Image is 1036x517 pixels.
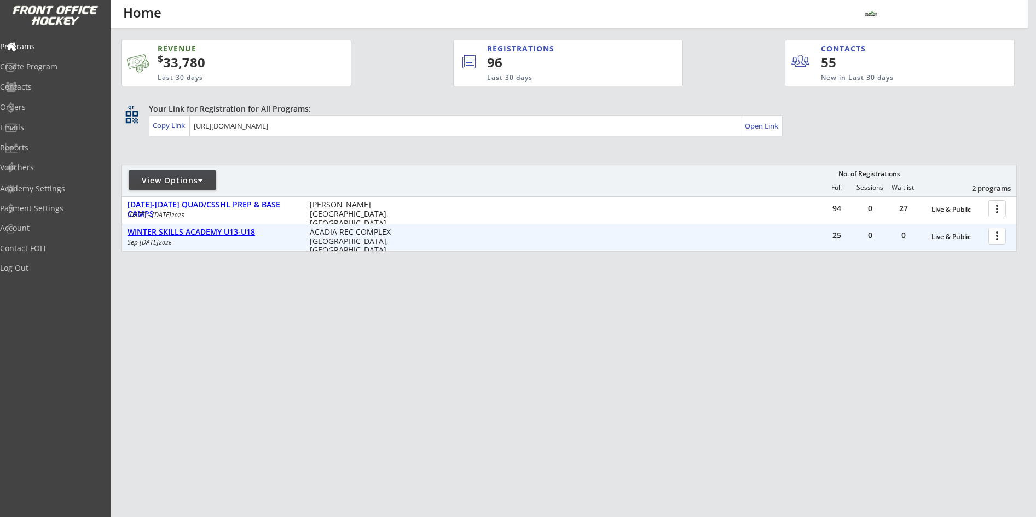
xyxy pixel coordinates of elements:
div: Live & Public [931,233,983,241]
div: WINTER SKILLS ACADEMY U13-U18 [128,228,298,237]
div: REGISTRATIONS [487,43,632,54]
div: 33,780 [158,53,316,72]
div: 96 [487,53,646,72]
div: Full [820,184,853,191]
button: qr_code [124,109,140,125]
em: 2026 [159,239,172,246]
div: Your Link for Registration for All Programs: [149,103,983,114]
em: 2025 [171,211,184,219]
div: 27 [887,205,920,212]
button: more_vert [988,228,1006,245]
div: [PERSON_NAME] [GEOGRAPHIC_DATA], [GEOGRAPHIC_DATA] [310,200,396,228]
div: [DATE]-[DATE] QUAD/CSSHL PREP & BASE CAMPS [128,200,298,219]
sup: $ [158,52,163,65]
div: 55 [821,53,888,72]
div: Last 30 days [487,73,638,83]
div: Live & Public [931,206,983,213]
div: [DATE] - [DATE] [128,212,295,218]
div: Waitlist [887,184,919,191]
div: 0 [887,231,920,239]
div: 2 programs [954,183,1011,193]
div: Sessions [854,184,887,191]
a: Open Link [745,118,779,133]
div: No. of Registrations [836,170,904,178]
div: CONTACTS [821,43,871,54]
div: ACADIA REC COMPLEX [GEOGRAPHIC_DATA], [GEOGRAPHIC_DATA] [310,228,396,255]
div: New in Last 30 days [821,73,963,83]
div: Sep [DATE] [128,239,295,246]
div: qr [125,103,138,111]
div: Last 30 days [158,73,298,83]
div: 0 [854,231,887,239]
div: 25 [820,231,853,239]
div: Copy Link [153,120,187,130]
div: Open Link [745,121,779,131]
div: REVENUE [158,43,298,54]
div: View Options [129,175,216,186]
div: 94 [820,205,853,212]
div: 0 [854,205,887,212]
button: more_vert [988,200,1006,217]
